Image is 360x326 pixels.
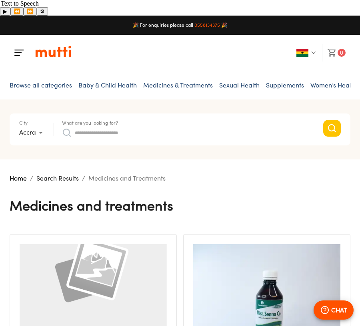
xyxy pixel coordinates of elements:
[310,81,357,89] a: Women’s Health
[10,173,350,183] nav: breadcrumb
[19,126,46,139] div: Accra
[88,173,166,183] p: Medicines and Treatments
[19,120,28,125] label: City
[331,305,347,315] p: CHAT
[266,81,304,89] a: Supplements
[219,81,260,89] a: Sexual Health
[194,22,220,28] a: 0558134375
[10,7,24,16] button: Previous
[143,81,213,89] a: Medicines & Treatments
[296,49,308,57] img: Ghana
[14,48,24,58] img: Menu
[36,173,79,183] p: Search Results
[311,50,316,55] img: Dropdown
[82,173,85,183] li: /
[30,173,33,183] li: /
[323,120,341,137] button: Search
[10,197,173,214] h4: Medicines and Treatments
[37,7,48,16] button: Settings
[78,81,137,89] a: Baby & Child Health
[314,300,354,320] button: CHAT
[24,7,37,16] button: Forward
[338,49,346,57] span: 0
[322,43,350,62] button: 0
[35,45,71,58] img: Logo
[10,81,72,89] span: Browse all categories
[62,120,118,125] label: What are you looking for?
[10,43,29,62] button: Menu
[10,174,27,182] a: Home
[292,44,322,62] button: GhanaDropdown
